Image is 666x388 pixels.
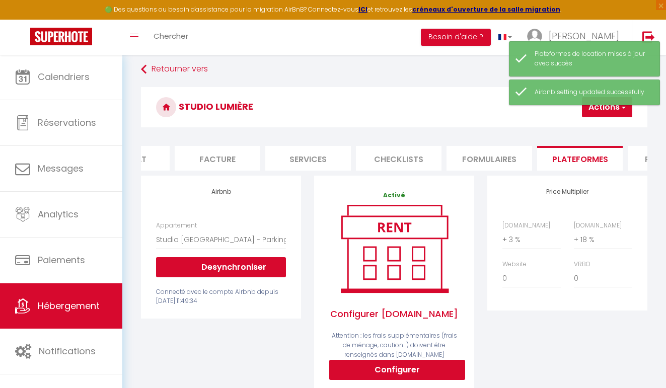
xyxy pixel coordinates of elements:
h4: Airbnb [156,188,286,195]
span: Messages [38,162,84,175]
a: ... [PERSON_NAME] [520,20,632,55]
button: Desynchroniser [156,257,286,277]
label: [DOMAIN_NAME] [574,221,622,230]
li: Checklists [356,146,441,171]
h4: Price Multiplier [502,188,632,195]
img: ... [527,29,542,44]
button: Besoin d'aide ? [421,29,491,46]
button: Actions [582,97,632,117]
img: rent.png [330,200,459,297]
span: Paiements [38,254,85,266]
li: Services [265,146,351,171]
img: logout [642,31,655,43]
li: Formulaires [447,146,532,171]
span: Analytics [38,208,79,220]
span: Attention : les frais supplémentaires (frais de ménage, caution...) doivent être renseignés dans ... [332,331,457,359]
a: ICI [358,5,367,14]
div: Airbnb setting updated successfully [535,88,649,97]
span: [PERSON_NAME] [549,30,619,42]
span: Configurer [DOMAIN_NAME] [329,297,459,331]
a: créneaux d'ouverture de la salle migration [412,5,560,14]
p: Activé [329,191,459,200]
span: Calendriers [38,70,90,83]
label: Appartement [156,221,197,230]
h3: Studio Lumière [141,87,647,127]
span: Réservations [38,116,96,129]
li: Facture [175,146,260,171]
label: [DOMAIN_NAME] [502,221,550,230]
span: Chercher [154,31,188,41]
button: Configurer [329,360,465,380]
li: Plateformes [537,146,623,171]
button: Ouvrir le widget de chat LiveChat [8,4,38,34]
img: Super Booking [30,28,92,45]
div: Plateformes de location mises à jour avec succès [535,49,649,68]
span: Hébergement [38,299,100,312]
a: Retourner vers [141,60,647,79]
label: Website [502,260,527,269]
a: Chercher [146,20,196,55]
div: Connecté avec le compte Airbnb depuis [DATE] 11:49:34 [156,287,286,306]
span: Notifications [39,345,96,357]
label: VRBO [574,260,590,269]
